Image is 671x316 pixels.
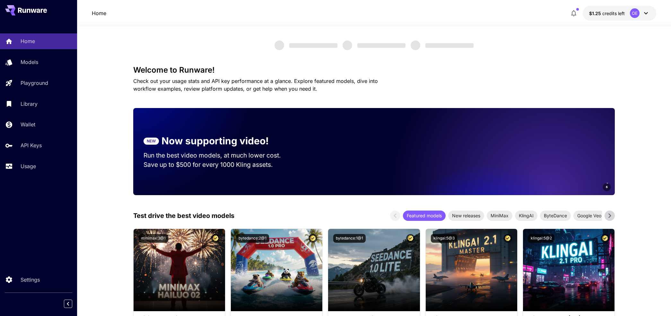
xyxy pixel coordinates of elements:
button: Collapse sidebar [64,300,72,308]
span: KlingAI [515,212,537,219]
span: Featured models [403,212,446,219]
p: Run the best video models, at much lower cost. [144,151,293,160]
img: alt [231,229,322,311]
button: minimax:3@1 [139,234,168,243]
p: Test drive the best video models [133,211,234,221]
img: alt [426,229,517,311]
p: Playground [21,79,48,87]
div: Featured models [403,211,446,221]
button: Certified Model – Vetted for best performance and includes a commercial license. [406,234,415,243]
button: Certified Model – Vetted for best performance and includes a commercial license. [309,234,317,243]
button: klingai:5@3 [431,234,457,243]
div: Collapse sidebar [69,298,77,310]
div: KlingAI [515,211,537,221]
img: alt [134,229,225,311]
button: $1.2489OE [583,6,656,21]
span: 6 [606,185,608,189]
p: Usage [21,162,36,170]
p: Save up to $500 for every 1000 Kling assets. [144,160,293,169]
button: bytedance:2@1 [236,234,269,243]
span: credits left [602,11,625,16]
p: API Keys [21,141,42,149]
p: Settings [21,276,40,284]
div: $1.2489 [589,10,625,17]
div: MiniMax [487,211,512,221]
p: Models [21,58,38,66]
span: MiniMax [487,212,512,219]
button: Certified Model – Vetted for best performance and includes a commercial license. [601,234,609,243]
p: Library [21,100,38,108]
button: klingai:5@2 [528,234,554,243]
a: Home [92,9,106,17]
span: Google Veo [573,212,605,219]
button: Certified Model – Vetted for best performance and includes a commercial license. [503,234,512,243]
p: Home [21,37,35,45]
div: New releases [448,211,484,221]
p: Wallet [21,121,35,128]
span: New releases [448,212,484,219]
h3: Welcome to Runware! [133,66,615,75]
span: $1.25 [589,11,602,16]
nav: breadcrumb [92,9,106,17]
p: Now supporting video! [161,134,269,148]
span: ByteDance [540,212,571,219]
div: ByteDance [540,211,571,221]
p: NEW [147,138,156,144]
span: Check out your usage stats and API key performance at a glance. Explore featured models, dive int... [133,78,378,92]
div: OE [630,8,640,18]
div: Google Veo [573,211,605,221]
button: bytedance:1@1 [333,234,366,243]
img: alt [328,229,420,311]
button: Certified Model – Vetted for best performance and includes a commercial license. [211,234,220,243]
img: alt [523,229,614,311]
